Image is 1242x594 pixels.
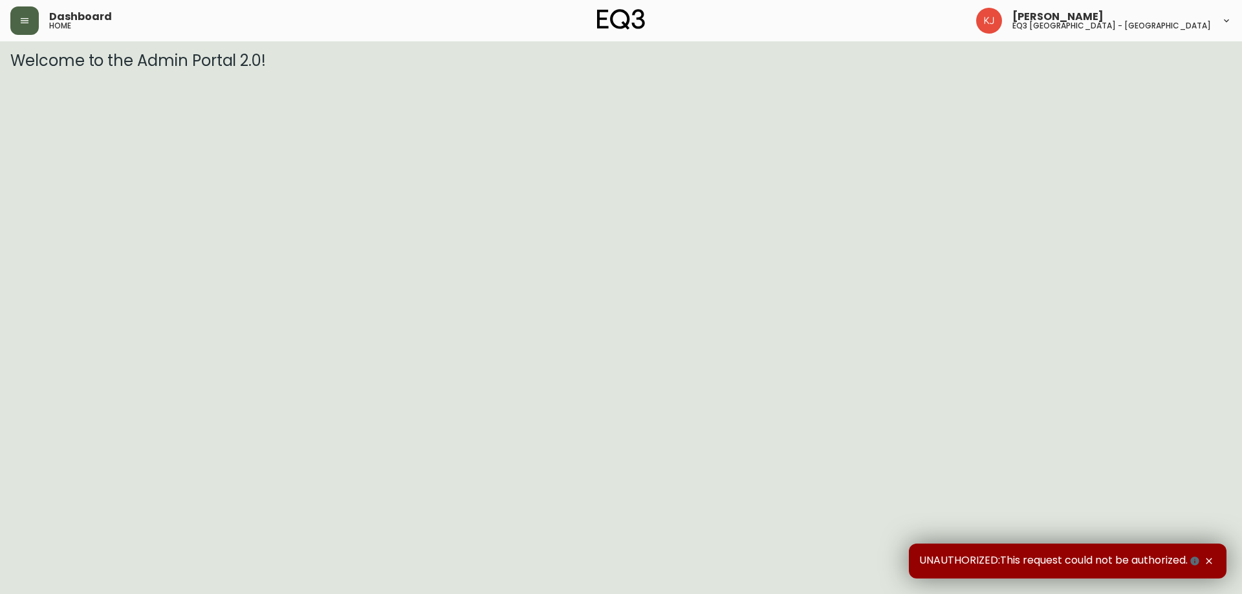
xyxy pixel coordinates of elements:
[1012,12,1104,22] span: [PERSON_NAME]
[49,12,112,22] span: Dashboard
[49,22,71,30] h5: home
[1012,22,1211,30] h5: eq3 [GEOGRAPHIC_DATA] - [GEOGRAPHIC_DATA]
[10,52,1232,70] h3: Welcome to the Admin Portal 2.0!
[597,9,645,30] img: logo
[976,8,1002,34] img: 24a625d34e264d2520941288c4a55f8e
[919,554,1202,568] span: UNAUTHORIZED:This request could not be authorized.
